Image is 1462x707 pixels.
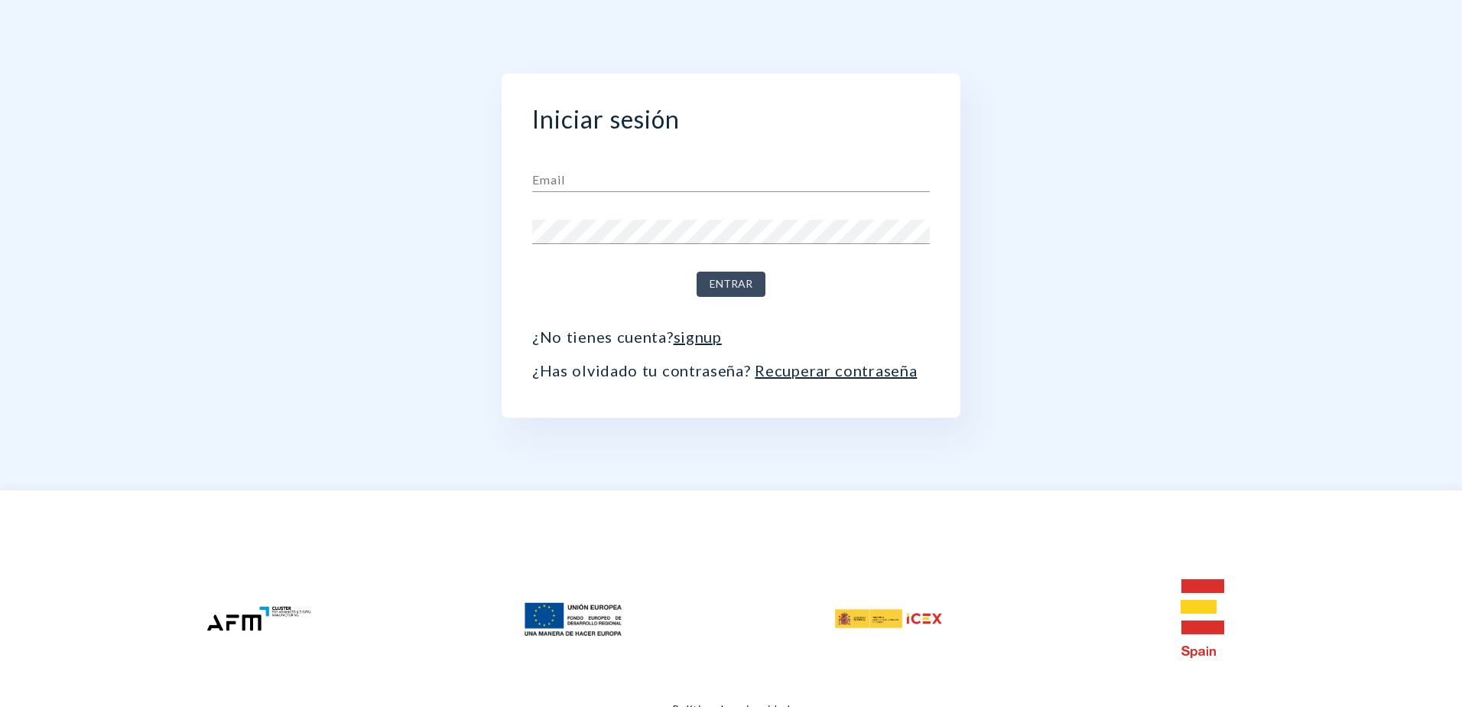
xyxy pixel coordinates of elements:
[532,327,930,346] p: ¿No tienes cuenta?
[755,361,917,380] a: Recuperar contraseña
[520,594,627,643] img: feder
[674,327,722,346] a: signup
[835,609,942,628] img: icex
[1181,579,1224,658] img: e-spain
[532,361,930,380] p: ¿Has olvidado tu contraseña?
[697,272,765,297] button: Entrar
[710,275,752,294] span: Entrar
[532,104,930,134] h2: Iniciar sesión
[206,605,313,632] img: afm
